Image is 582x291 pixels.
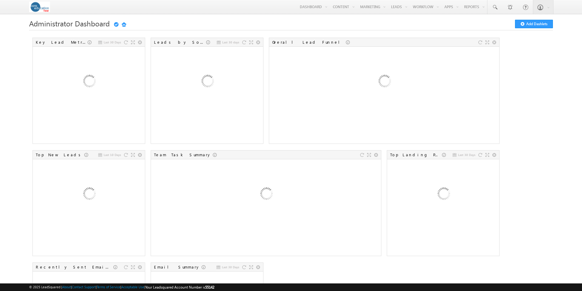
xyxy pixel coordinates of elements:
[205,285,214,289] span: 55142
[56,162,122,227] img: Loading...
[62,285,71,289] a: About
[515,20,553,28] button: Add Dashlets
[36,152,84,157] div: Top New Leads
[175,49,240,115] img: Loading...
[97,285,120,289] a: Terms of Service
[121,285,144,289] a: Acceptable Use
[104,39,121,45] span: Last 30 Days
[36,264,113,270] div: Recently Sent Email Campaigns
[233,162,299,227] img: Loading...
[154,264,202,270] div: Email Summary
[29,2,50,12] img: Custom Logo
[36,39,88,45] div: Key Lead Metrics
[411,162,476,227] img: Loading...
[390,152,442,157] div: Top Landing Pages
[29,284,214,290] span: © 2025 LeadSquared | | | | |
[145,285,214,289] span: Your Leadsquared Account Number is
[352,49,417,115] img: Loading...
[104,152,121,157] span: Last 10 Days
[154,39,206,45] div: Leads by Sources
[458,152,475,157] span: Last 30 Days
[222,39,239,45] span: Last 30 days
[222,264,239,270] span: Last 30 Days
[72,285,96,289] a: Contact Support
[154,152,213,157] div: Team Task Summary
[272,39,346,45] div: Overall Lead Funnel
[29,19,110,28] span: Administrator Dashboard
[56,49,122,115] img: Loading...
